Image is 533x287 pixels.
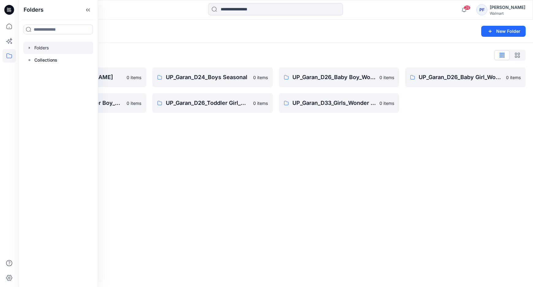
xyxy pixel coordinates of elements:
p: 0 items [506,74,521,81]
p: UP_Garan_D33_Girls_Wonder Nation [292,99,376,107]
p: UP_Garan_D26_Baby Girl_Wonder Nation [419,73,502,82]
div: PF [476,4,487,15]
p: UP_Garan_D26_Toddler Girl_Wonder_Nation [166,99,249,107]
div: Walmart [490,11,525,16]
div: [PERSON_NAME] [490,4,525,11]
p: 0 items [253,100,268,106]
p: UP_Garan_D24_Boys Seasonal [166,73,249,82]
a: UP_Garan_D24_Boys Seasonal0 items [152,67,273,87]
a: UP_Garan_D26_Toddler Girl_Wonder_Nation0 items [152,93,273,113]
a: UP_Garan_D26_Baby Boy_Wonder Nation0 items [279,67,399,87]
p: 0 items [127,74,141,81]
p: UP_Garan_D26_Baby Boy_Wonder Nation [292,73,376,82]
span: 29 [464,5,470,10]
p: 0 items [253,74,268,81]
button: New Folder [481,26,526,37]
p: 0 items [379,74,394,81]
a: UP_Garan_D33_Girls_Wonder Nation0 items [279,93,399,113]
p: 0 items [379,100,394,106]
a: UP_Garan_D26_Baby Girl_Wonder Nation0 items [405,67,526,87]
p: 0 items [127,100,141,106]
p: Collections [34,56,57,64]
